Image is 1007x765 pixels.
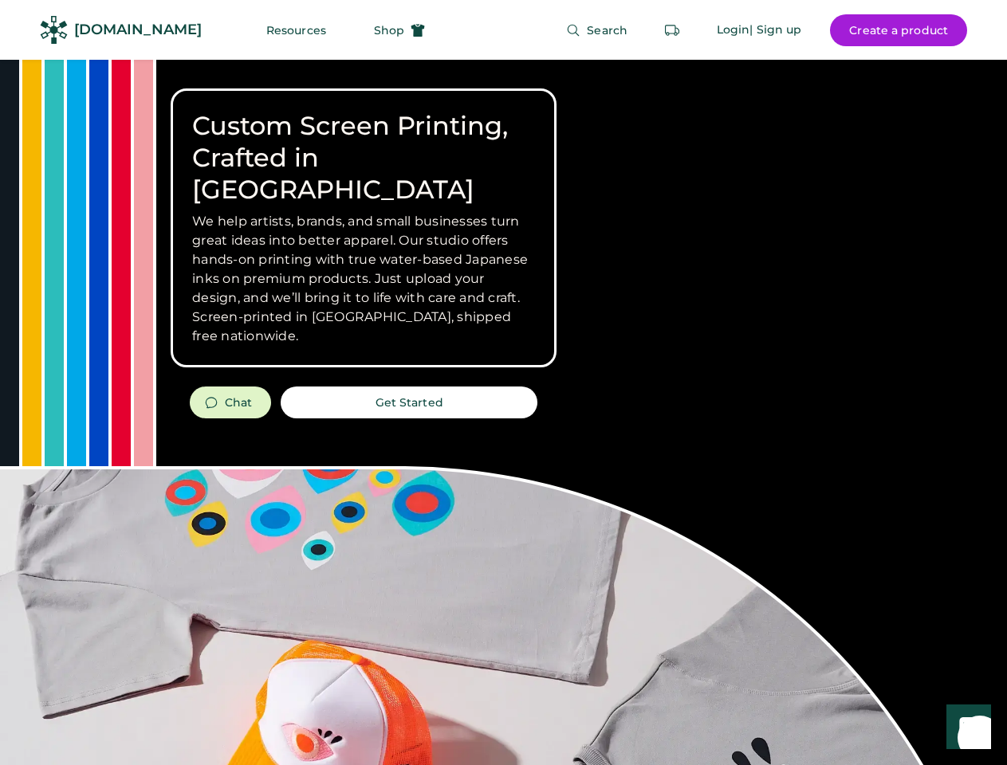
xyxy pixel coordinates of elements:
img: Rendered Logo - Screens [40,16,68,44]
button: Chat [190,386,271,418]
button: Shop [355,14,444,46]
div: | Sign up [749,22,801,38]
span: Search [587,25,627,36]
div: [DOMAIN_NAME] [74,20,202,40]
button: Create a product [830,14,967,46]
button: Search [547,14,647,46]
span: Shop [374,25,404,36]
button: Get Started [281,386,537,418]
h3: We help artists, brands, and small businesses turn great ideas into better apparel. Our studio of... [192,212,535,346]
iframe: Front Chat [931,693,1000,762]
button: Retrieve an order [656,14,688,46]
button: Resources [247,14,345,46]
h1: Custom Screen Printing, Crafted in [GEOGRAPHIC_DATA] [192,110,535,206]
div: Login [717,22,750,38]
